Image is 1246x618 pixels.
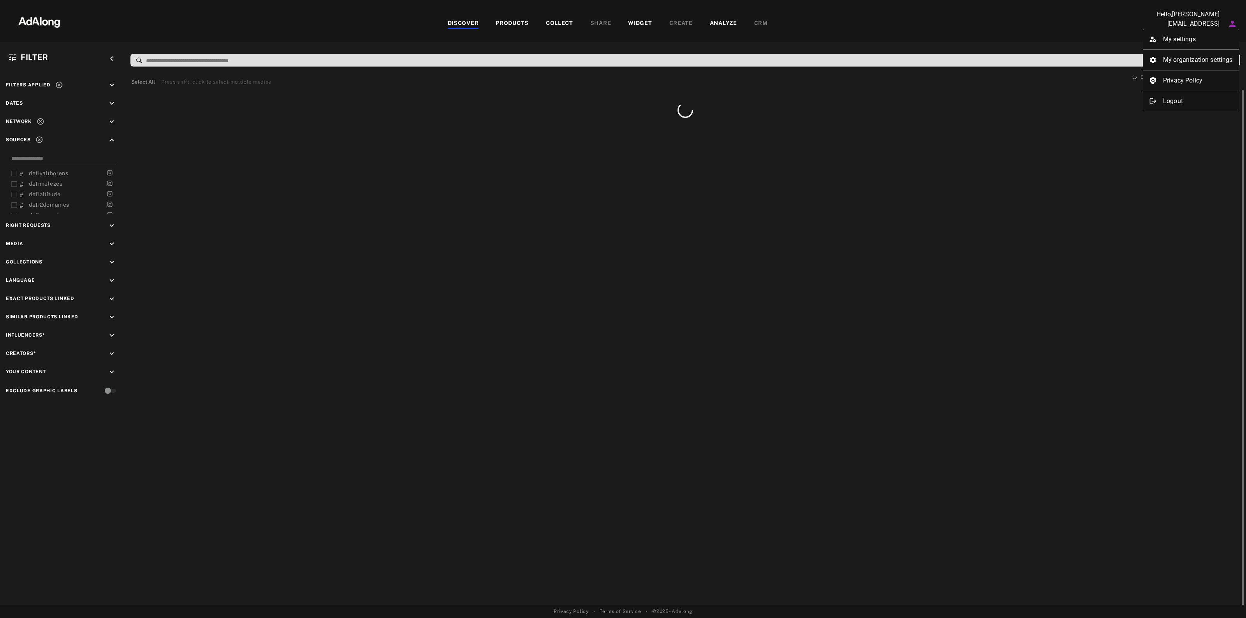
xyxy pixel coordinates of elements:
[1143,53,1239,67] li: My organization settings
[1207,581,1246,618] iframe: Chat Widget
[1143,74,1239,88] a: Privacy Policy
[1207,581,1246,618] div: Widget de chat
[1143,94,1239,108] li: Logout
[1143,32,1239,46] li: My settings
